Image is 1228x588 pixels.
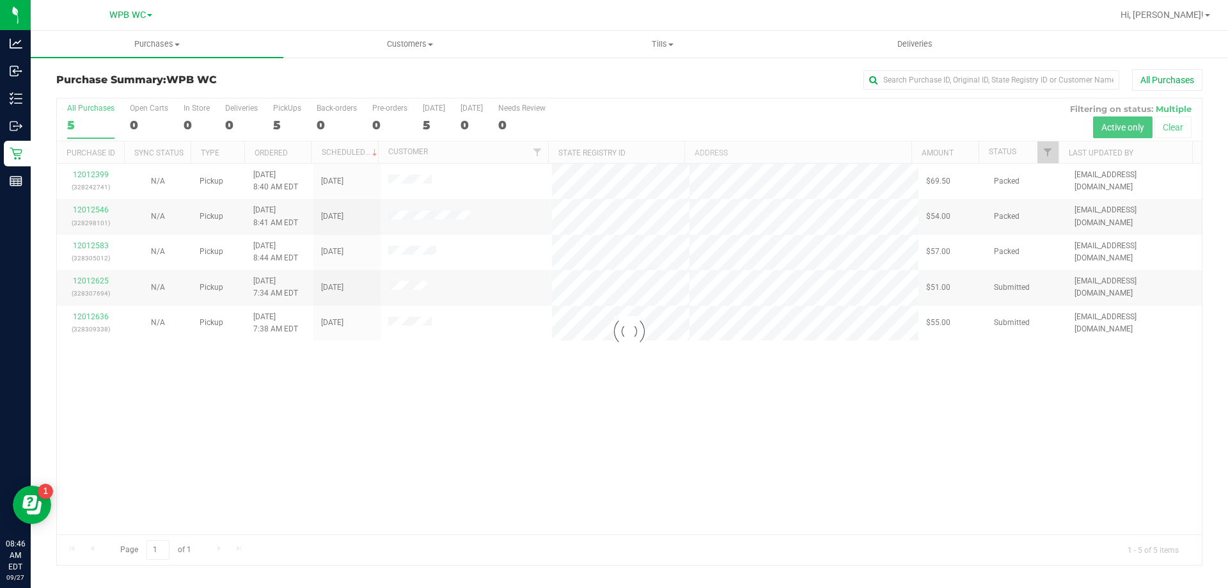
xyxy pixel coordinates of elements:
[10,175,22,187] inline-svg: Reports
[880,38,950,50] span: Deliveries
[38,484,53,499] iframe: Resource center unread badge
[56,74,438,86] h3: Purchase Summary:
[31,31,283,58] a: Purchases
[13,486,51,524] iframe: Resource center
[10,37,22,50] inline-svg: Analytics
[166,74,217,86] span: WPB WC
[6,573,25,582] p: 09/27
[109,10,146,20] span: WPB WC
[789,31,1041,58] a: Deliveries
[31,38,283,50] span: Purchases
[10,147,22,160] inline-svg: Retail
[1132,69,1202,91] button: All Purchases
[537,38,788,50] span: Tills
[284,38,535,50] span: Customers
[10,65,22,77] inline-svg: Inbound
[6,538,25,573] p: 08:46 AM EDT
[10,92,22,105] inline-svg: Inventory
[536,31,789,58] a: Tills
[283,31,536,58] a: Customers
[1121,10,1204,20] span: Hi, [PERSON_NAME]!
[10,120,22,132] inline-svg: Outbound
[863,70,1119,90] input: Search Purchase ID, Original ID, State Registry ID or Customer Name...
